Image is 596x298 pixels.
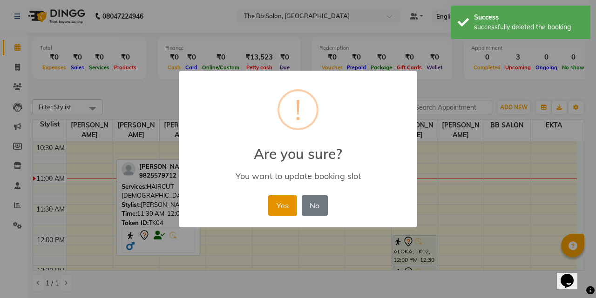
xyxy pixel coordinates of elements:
[268,195,297,216] button: Yes
[295,91,301,128] div: !
[179,134,417,162] h2: Are you sure?
[474,13,583,22] div: Success
[302,195,328,216] button: No
[557,261,587,289] iframe: chat widget
[192,171,404,181] div: You want to update booking slot
[474,22,583,32] div: successfully deleted the booking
